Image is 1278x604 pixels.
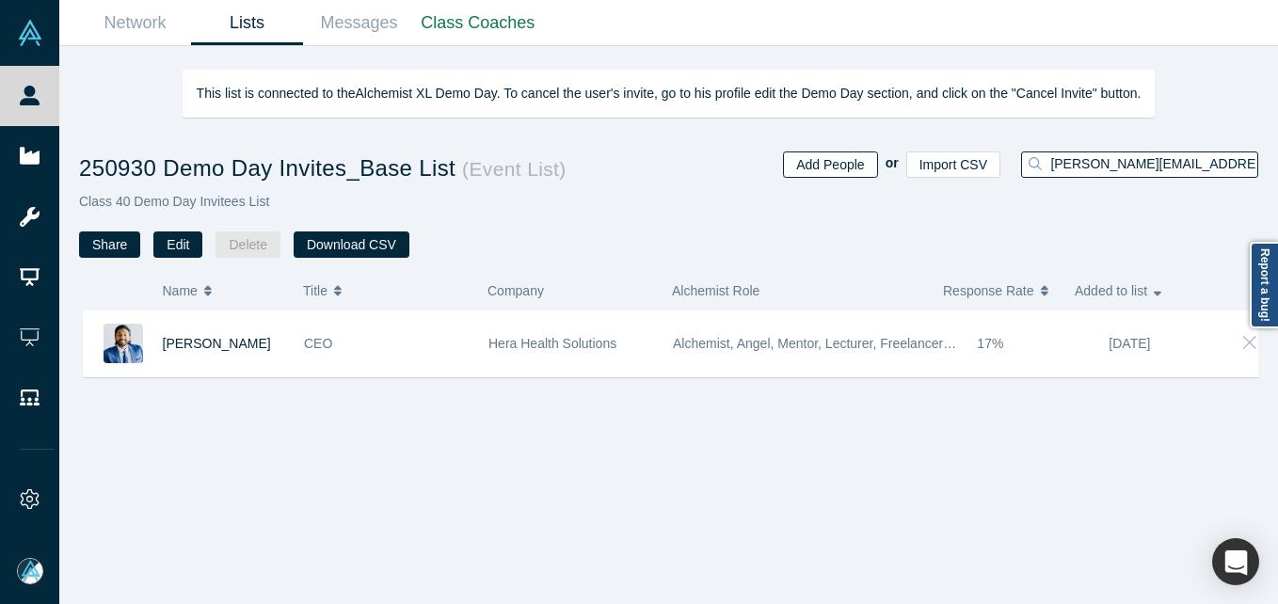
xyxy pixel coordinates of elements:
[455,158,567,180] small: ( Event List )
[104,324,143,363] img: Idicula Mathew's Profile Image
[17,558,43,584] img: Mia Scott's Account
[943,271,1055,310] button: Response Rate
[886,155,899,170] b: or
[163,336,271,351] a: [PERSON_NAME]
[415,1,541,45] a: Class Coaches
[943,271,1034,310] span: Response Rate
[79,151,669,185] h1: 250930 Demo Day Invites_Base List
[1075,271,1147,310] span: Added to list
[17,20,43,46] img: Alchemist Vault Logo
[183,70,1156,118] div: This list is connected to the Alchemist XL Demo Day . To cancel the user's invite, go to his prof...
[79,1,191,45] a: Network
[216,231,280,258] button: Delete
[487,283,544,298] span: Company
[303,271,468,310] button: Title
[303,271,327,310] span: Title
[303,1,415,45] a: Messages
[1109,336,1150,351] span: [DATE]
[79,231,140,258] button: Share
[1075,271,1187,310] button: Added to list
[191,1,303,45] a: Lists
[79,192,669,212] p: Class 40 Demo Day Invitees List
[488,336,616,351] span: Hera Health Solutions
[672,283,759,298] span: Alchemist Role
[673,336,1211,351] span: Alchemist, Angel, Mentor, Lecturer, Freelancer / Consultant, Channel Partner, Alumni Mentor
[1048,151,1257,176] input: Search this list
[153,231,202,258] button: Edit
[977,336,1003,351] span: 17%
[304,336,332,351] span: CEO
[163,271,198,310] span: Name
[783,151,877,178] button: Add People
[906,151,1000,178] button: Import CSV
[1250,242,1278,328] a: Report a bug!
[294,231,409,258] button: Download CSV
[163,271,284,310] button: Name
